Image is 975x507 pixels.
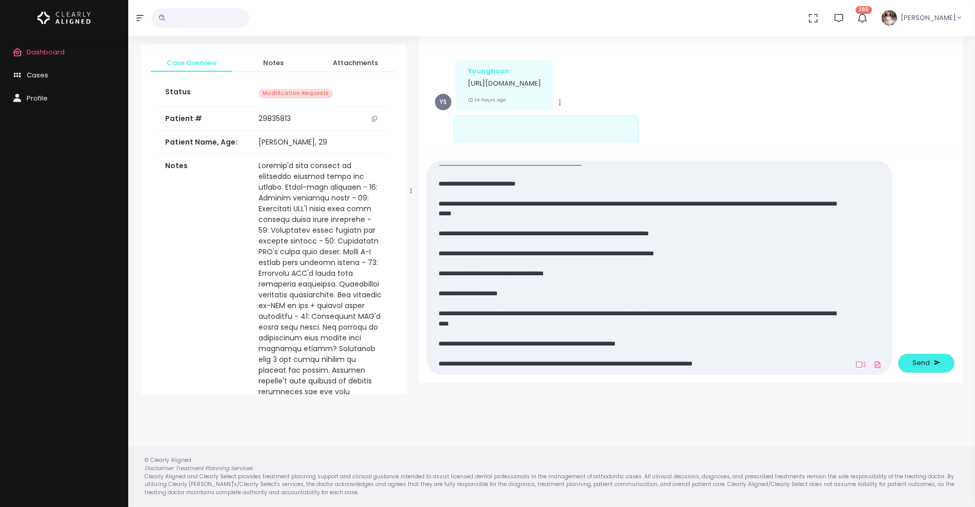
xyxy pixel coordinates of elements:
button: Send [898,354,954,373]
img: Header Avatar [880,9,899,27]
img: Logo Horizontal [37,7,91,29]
em: Disclaimer: Treatment Planning Services [145,464,252,472]
th: Patient Name, Age: [159,131,252,154]
span: [PERSON_NAME] [901,13,956,23]
div: Younghoon [468,66,541,76]
span: Notes [241,58,306,68]
th: Patient # [159,107,252,131]
span: Dashboard [27,47,65,57]
span: Send [912,358,930,368]
div: scrollable content [427,47,954,143]
small: 14 hours ago [468,96,506,103]
span: Modification Requests [258,89,333,98]
span: 386 [855,6,872,14]
a: Add Files [871,355,884,374]
th: Status [159,80,252,107]
div: © Clearly Aligned Clearly Aligned and Clearly Select provides treatment planning support and clin... [134,456,969,496]
p: [URL][DOMAIN_NAME] [468,78,541,89]
span: Attachments [323,58,388,68]
span: YS [435,94,451,110]
td: 29835813 [252,107,388,131]
span: Case Overview [159,58,224,68]
span: Cases [27,70,48,80]
td: [PERSON_NAME], 29 [252,131,388,154]
a: Add Loom Video [854,360,867,369]
span: Profile [27,93,48,103]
